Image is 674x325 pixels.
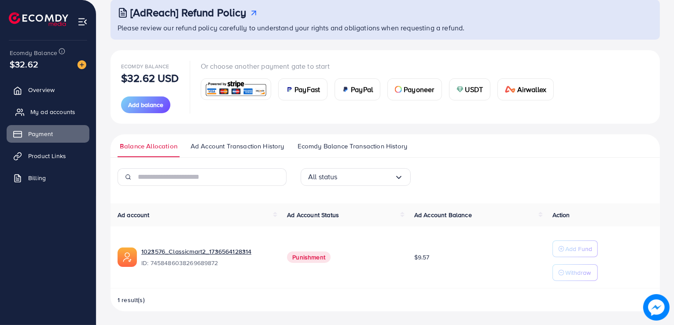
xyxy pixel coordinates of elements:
a: cardPayPal [335,78,380,100]
span: Product Links [28,151,66,160]
span: Balance Allocation [120,141,177,151]
button: Withdraw [552,264,598,281]
span: USDT [465,84,483,95]
span: Ad Account Balance [414,211,472,219]
a: card [201,78,272,100]
img: logo [9,12,68,26]
span: Payment [28,129,53,138]
p: $32.62 USD [121,73,179,83]
a: cardUSDT [449,78,491,100]
a: My ad accounts [7,103,89,121]
span: Punishment [287,251,331,263]
button: Add Fund [552,240,598,257]
img: image [77,60,86,69]
a: cardAirwallex [497,78,554,100]
span: Ad Account Status [287,211,339,219]
span: 1 result(s) [118,295,145,304]
img: card [457,86,464,93]
p: Withdraw [565,267,591,278]
a: Payment [7,125,89,143]
a: Overview [7,81,89,99]
img: card [204,80,269,99]
img: menu [77,17,88,27]
div: <span class='underline'>1023576_Classicmart2_1736564128314</span></br>7458486038269689872 [141,247,273,267]
span: Ecomdy Balance Transaction History [298,141,407,151]
button: Add balance [121,96,170,113]
img: card [505,86,516,93]
span: PayFast [295,84,320,95]
a: 1023576_Classicmart2_1736564128314 [141,247,251,256]
span: Add balance [128,100,163,109]
span: Payoneer [404,84,434,95]
span: My ad accounts [30,107,75,116]
span: PayPal [351,84,373,95]
div: Search for option [301,168,411,186]
h3: [AdReach] Refund Policy [130,6,247,19]
img: card [342,86,349,93]
span: Airwallex [517,84,546,95]
img: card [395,86,402,93]
span: Ecomdy Balance [121,63,169,70]
span: $32.62 [10,58,38,70]
input: Search for option [338,170,394,184]
a: cardPayFast [278,78,328,100]
span: Billing [28,174,46,182]
span: Action [552,211,570,219]
p: Add Fund [565,244,592,254]
span: Overview [28,85,55,94]
span: Ad Account Transaction History [191,141,284,151]
img: image [643,294,670,321]
a: Billing [7,169,89,187]
span: All status [308,170,338,184]
img: card [286,86,293,93]
span: Ecomdy Balance [10,48,57,57]
span: ID: 7458486038269689872 [141,259,273,267]
p: Or choose another payment gate to start [201,61,561,71]
a: Product Links [7,147,89,165]
p: Please review our refund policy carefully to understand your rights and obligations when requesti... [118,22,655,33]
a: cardPayoneer [387,78,442,100]
span: Ad account [118,211,150,219]
span: $9.57 [414,253,430,262]
img: ic-ads-acc.e4c84228.svg [118,247,137,267]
